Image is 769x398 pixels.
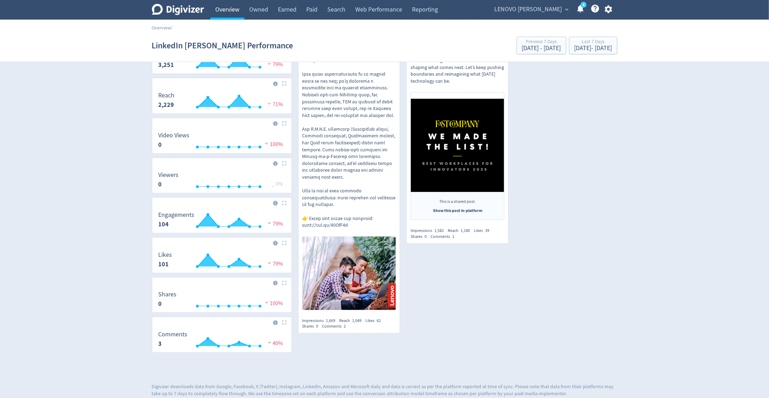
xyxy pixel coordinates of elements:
[302,236,396,310] img: https://media.cf.digivizer.com/images/linkedin-139381074-urn:li:share:7379046166564352000-d902076...
[417,199,498,208] div: This is a shared post.
[159,330,188,338] dt: Comments
[282,161,287,166] img: Placeholder
[272,180,283,187] span: _ 0%
[574,39,612,45] div: Last 7 Days
[282,121,287,126] img: Placeholder
[574,45,612,52] div: [DATE] - [DATE]
[155,291,289,310] svg: Shares 0
[431,234,458,240] div: Comments
[266,260,283,267] span: 79%
[282,241,287,245] img: Placeholder
[366,318,385,324] div: Likes
[377,318,381,323] span: 62
[452,234,454,239] span: 1
[266,340,273,345] img: negative-performance.svg
[263,141,270,146] img: negative-performance.svg
[159,251,172,259] dt: Likes
[152,383,617,397] p: Digivizer downloads data from Google, Facebook, X (Twitter), Instagram, LinkedIn, Amazon and Micr...
[263,300,270,305] img: negative-performance.svg
[159,101,174,109] strong: 2,229
[159,211,195,219] dt: Engagements
[159,300,162,308] strong: 0
[266,220,283,227] span: 79%
[417,208,498,214] div: Show this post in-platform
[159,220,169,228] strong: 104
[322,323,350,329] div: Comments
[152,34,293,57] h1: LinkedIn [PERSON_NAME] Performance
[492,4,571,15] button: LENOVO [PERSON_NAME]
[282,320,287,325] img: Placeholder
[434,228,444,233] span: 1,582
[411,228,448,234] div: Impressions
[266,260,273,266] img: negative-performance.svg
[159,91,175,99] dt: Reach
[564,6,570,13] span: expand_more
[461,228,470,233] span: 1,180
[155,92,289,111] svg: Reach 2,229
[282,81,287,86] img: Placeholder
[159,61,174,69] strong: 3,251
[171,25,173,31] span: /
[485,228,489,233] span: 39
[302,323,322,329] div: Shares
[352,318,362,323] span: 1,049
[302,318,340,324] div: Impressions
[266,61,273,66] img: negative-performance.svg
[316,323,319,329] span: 0
[326,318,336,323] span: 1,669
[266,101,283,108] span: 71%
[474,228,493,234] div: Likes
[340,318,366,324] div: Reach
[159,171,179,179] dt: Viewers
[522,39,561,45] div: Previous 7 Days
[522,45,561,52] div: [DATE] - [DATE]
[159,131,190,139] dt: Video Views
[155,212,289,230] svg: Engagements 104
[411,234,431,240] div: Shares
[344,323,346,329] span: 2
[263,141,283,148] span: 100%
[582,2,584,7] text: 5
[155,331,289,350] svg: Comments 3
[569,37,617,54] button: Last 7 Days[DATE]- [DATE]
[159,140,162,149] strong: 0
[266,61,283,68] span: 79%
[155,172,289,190] svg: Viewers 0
[266,220,273,226] img: negative-performance.svg
[159,339,162,348] strong: 3
[159,260,169,268] strong: 101
[282,201,287,205] img: Placeholder
[266,101,273,106] img: negative-performance.svg
[263,300,283,307] span: 100%
[581,2,587,8] a: 5
[282,281,287,285] img: Placeholder
[411,99,504,192] img: https://media.cf.digivizer.com/images/linkedin-139381074-urn:li:share:7379922948486410240-65c7da4...
[448,228,474,234] div: Reach
[155,132,289,151] svg: Video Views 0
[517,37,566,54] button: Previous 7 Days[DATE] - [DATE]
[425,234,427,239] span: 0
[266,340,283,347] span: 40%
[159,290,177,298] dt: Shares
[159,180,162,188] strong: 0
[495,4,562,15] span: LENOVO [PERSON_NAME]
[152,25,171,31] a: Overview
[155,252,289,270] svg: Likes 101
